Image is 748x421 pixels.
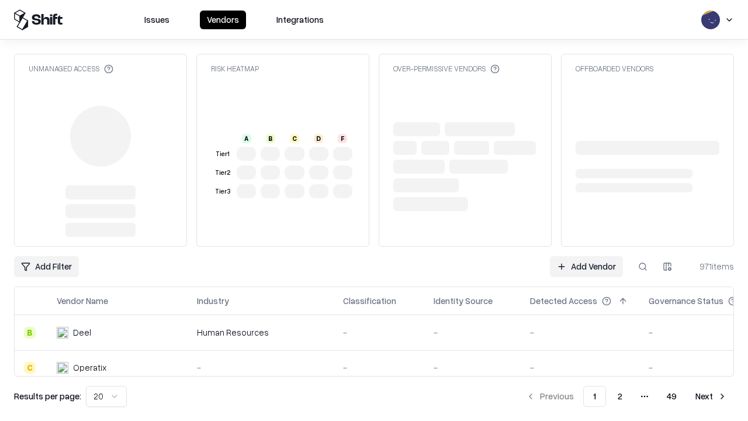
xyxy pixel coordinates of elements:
button: 1 [583,386,606,407]
button: Add Filter [14,256,79,277]
div: Deel [73,326,91,339]
div: - [197,361,324,374]
div: 971 items [687,260,734,272]
div: Identity Source [434,295,493,307]
button: Integrations [269,11,331,29]
div: Tier 2 [213,168,232,178]
div: - [530,326,630,339]
div: Offboarded Vendors [576,64,653,74]
div: Governance Status [649,295,723,307]
p: Results per page: [14,390,81,402]
div: C [290,134,299,143]
div: F [338,134,347,143]
button: 2 [608,386,632,407]
div: - [434,361,511,374]
button: Next [688,386,734,407]
div: B [266,134,275,143]
div: - [343,361,415,374]
div: Human Resources [197,326,324,339]
div: Risk Heatmap [211,64,259,74]
div: Over-Permissive Vendors [393,64,500,74]
div: Tier 3 [213,187,232,196]
div: Operatix [73,361,106,374]
button: Issues [137,11,176,29]
div: C [24,362,36,374]
nav: pagination [519,386,734,407]
div: - [530,361,630,374]
div: Tier 1 [213,149,232,159]
div: Detected Access [530,295,597,307]
div: B [24,327,36,339]
a: Add Vendor [550,256,623,277]
img: Deel [57,327,68,339]
div: A [242,134,251,143]
div: Industry [197,295,229,307]
img: Operatix [57,362,68,374]
button: 49 [657,386,686,407]
div: Classification [343,295,396,307]
div: Unmanaged Access [29,64,113,74]
button: Vendors [200,11,246,29]
div: - [434,326,511,339]
div: D [314,134,323,143]
div: - [343,326,415,339]
div: Vendor Name [57,295,108,307]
